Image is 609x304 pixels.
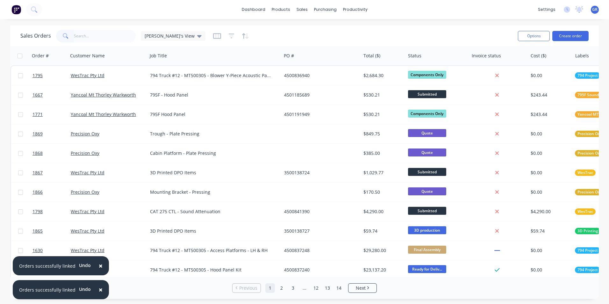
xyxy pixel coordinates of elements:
div: 4500837240 [284,267,355,273]
span: Next [356,285,366,291]
a: Previous page [233,285,261,291]
button: WesTrac [575,170,596,176]
a: Precision Oxy [71,131,99,137]
div: $243.44 [531,92,568,98]
div: $849.75 [363,131,401,137]
img: Factory [11,5,21,14]
h1: Sales Orders [20,33,51,39]
div: 794 Truck #12 - MT500305 - Blower Y-Piece Acoustic Panel Kit [150,72,272,79]
span: Quote [408,148,446,156]
div: $59.74 [531,228,568,234]
button: 3D Printing [575,228,601,234]
a: Page 13 [323,283,332,293]
div: 794 Truck #12 - MT500305 - Hood Panel Kit [150,267,272,273]
a: WesTrac Pty Ltd [71,208,104,214]
button: Options [518,31,550,41]
div: $530.21 [363,92,401,98]
span: 3D Printing [577,228,598,234]
div: products [269,5,293,14]
span: Quote [408,187,446,195]
ul: Pagination [230,283,379,293]
div: Cost ($) [531,53,546,59]
div: $59.74 [363,228,401,234]
div: 4501185689 [284,92,355,98]
span: Ready for Deliv... [408,265,446,273]
div: Cabin Platform - Plate Pressing [150,150,272,156]
div: Trough - Plate Pressing [150,131,272,137]
div: sales [293,5,311,14]
button: Undo [75,284,94,294]
a: 1865 [32,221,71,241]
span: Final Assembly [408,246,446,254]
a: Next page [348,285,376,291]
a: 1869 [32,124,71,143]
a: Page 2 [277,283,286,293]
a: Precision Oxy [71,189,99,195]
div: $0.00 [531,72,568,79]
div: $0.00 [531,189,568,195]
button: Close [92,282,109,297]
span: Quote [408,129,446,137]
span: 794 Project [577,72,598,79]
button: Close [92,258,109,273]
div: Total ($) [363,53,380,59]
div: $0.00 [531,170,568,176]
a: WesTrac Pty Ltd [71,170,104,176]
span: 1771 [32,111,43,118]
span: 794 Project [577,247,598,254]
span: × [99,285,103,294]
a: 1630 [32,241,71,260]
a: WesTrac Pty Ltd [71,228,104,234]
div: 3500138724 [284,170,355,176]
button: Yancoal MTW [575,111,605,118]
div: $2,684.30 [363,72,401,79]
div: Customer Name [70,53,105,59]
a: 1868 [32,144,71,163]
a: 1867 [32,163,71,182]
div: settings [535,5,559,14]
a: Page 12 [311,283,321,293]
div: 795F - Hood Panel [150,92,272,98]
div: 4500837248 [284,247,355,254]
span: 1798 [32,208,43,215]
a: Page 3 [288,283,298,293]
a: Jump forward [300,283,309,293]
span: Submitted [408,90,446,98]
div: $530.21 [363,111,401,118]
div: Mounting Bracket - Pressing [150,189,272,195]
div: $385.00 [363,150,401,156]
a: 1771 [32,105,71,124]
div: productivity [340,5,371,14]
button: Undo [75,260,94,270]
div: $23,137.20 [363,267,401,273]
div: $29,280.00 [363,247,401,254]
span: 1795 [32,72,43,79]
span: 3D production [408,226,446,234]
div: $170.50 [363,189,401,195]
div: $0.00 [531,247,568,254]
span: 1667 [32,92,43,98]
span: 1630 [32,247,43,254]
span: Precision Oxycut [577,150,608,156]
button: WesTrac [575,208,596,215]
span: 1867 [32,170,43,176]
span: Submitted [408,207,446,215]
div: 3D Printed DPO Items [150,228,272,234]
span: 1865 [32,228,43,234]
span: [PERSON_NAME]'s View [145,33,195,39]
div: $0.00 [531,150,568,156]
button: Create order [552,31,589,41]
span: 1866 [32,189,43,195]
div: Labels [575,53,589,59]
span: 1868 [32,150,43,156]
a: 1795 [32,66,71,85]
span: WesTrac [577,208,593,215]
span: Components Only [408,71,446,79]
a: WesTrac Pty Ltd [71,72,104,78]
div: Orders successfully linked [19,263,75,269]
div: 4500841390 [284,208,355,215]
a: Page 1 is your current page [265,283,275,293]
a: WesTrac Pty Ltd [71,247,104,253]
span: Components Only [408,110,446,118]
div: purchasing [311,5,340,14]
